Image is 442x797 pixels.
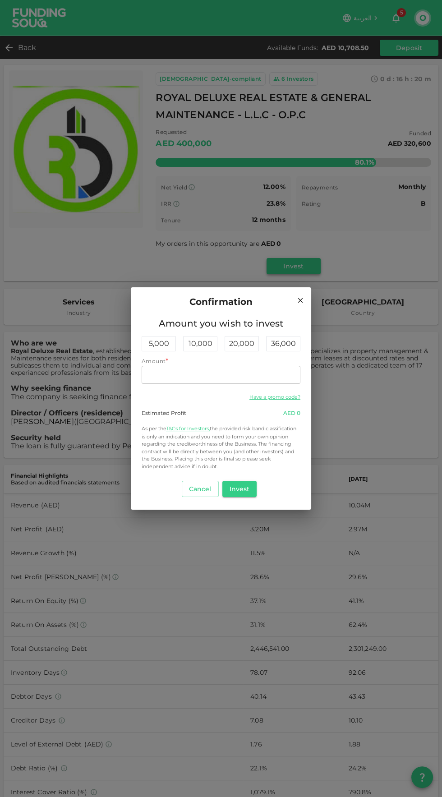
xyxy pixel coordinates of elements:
p: the provided risk band classification is only an indication and you need to form your own opinion... [142,424,300,470]
input: amount [142,366,300,384]
div: 5,000 [142,336,176,351]
button: Cancel [182,481,219,497]
button: Invest [222,481,257,497]
a: T&Cs for Investors, [166,425,210,432]
div: 36,000 [266,336,300,351]
span: Amount you wish to invest [142,316,300,331]
span: AED [283,410,295,416]
span: Amount [142,358,166,364]
span: Confirmation [189,295,253,309]
a: Have a promo code? [249,394,300,400]
span: As per the [142,425,166,432]
div: Estimated Profit [142,409,186,417]
div: 10,000 [183,336,217,351]
div: 20,000 [225,336,259,351]
div: 0 [283,409,300,417]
